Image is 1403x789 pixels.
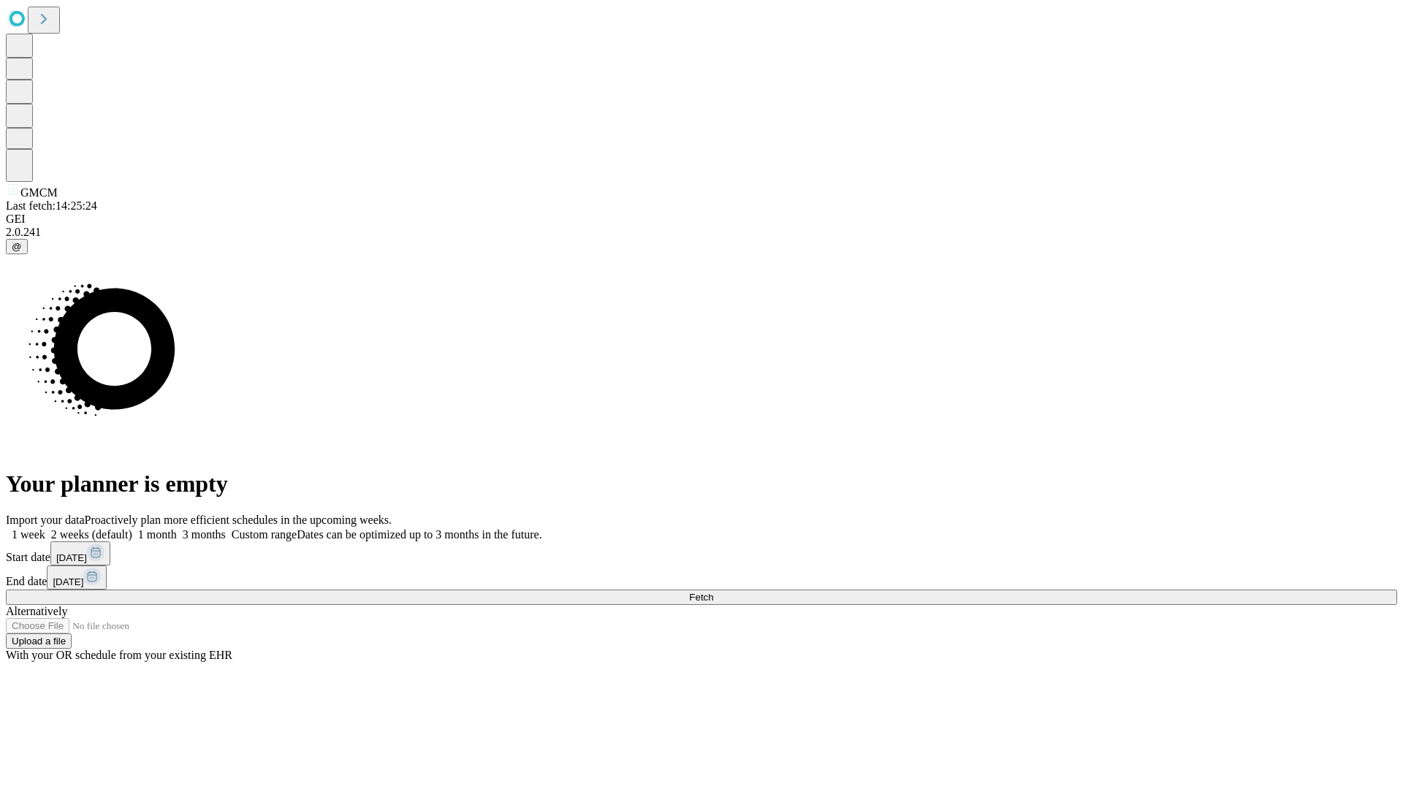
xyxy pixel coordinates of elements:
[689,592,713,603] span: Fetch
[6,541,1397,565] div: Start date
[56,552,87,563] span: [DATE]
[6,470,1397,498] h1: Your planner is empty
[12,528,45,541] span: 1 week
[20,186,58,199] span: GMCM
[6,590,1397,605] button: Fetch
[6,199,97,212] span: Last fetch: 14:25:24
[12,241,22,252] span: @
[183,528,226,541] span: 3 months
[138,528,177,541] span: 1 month
[51,528,132,541] span: 2 weeks (default)
[53,576,83,587] span: [DATE]
[232,528,297,541] span: Custom range
[6,213,1397,226] div: GEI
[6,239,28,254] button: @
[6,633,72,649] button: Upload a file
[6,514,85,526] span: Import your data
[6,605,67,617] span: Alternatively
[6,649,232,661] span: With your OR schedule from your existing EHR
[47,565,107,590] button: [DATE]
[6,565,1397,590] div: End date
[6,226,1397,239] div: 2.0.241
[297,528,541,541] span: Dates can be optimized up to 3 months in the future.
[50,541,110,565] button: [DATE]
[85,514,392,526] span: Proactively plan more efficient schedules in the upcoming weeks.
